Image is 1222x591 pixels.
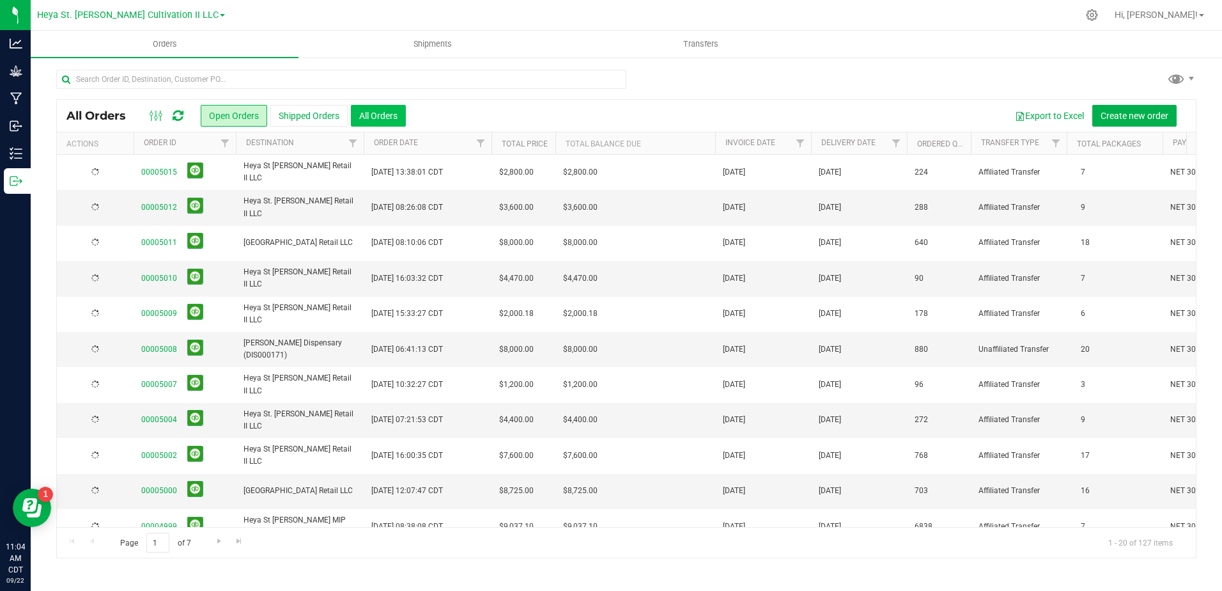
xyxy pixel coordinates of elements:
span: Heya St. [PERSON_NAME] Retail II LLC [244,195,356,219]
iframe: Resource center unread badge [38,487,53,502]
input: Search Order ID, Destination, Customer PO... [56,70,626,89]
span: [DATE] [819,414,841,426]
span: 3 [1074,375,1092,394]
span: $8,725.00 [563,485,598,497]
span: $7,600.00 [563,450,598,462]
span: [DATE] 16:03:32 CDT [371,272,443,285]
span: [DATE] 08:26:08 CDT [371,201,443,214]
span: Heya St [PERSON_NAME] Retail II LLC [244,443,356,468]
span: [DATE] 16:00:35 CDT [371,450,443,462]
a: Go to the next page [210,533,228,550]
span: $9,037.10 [563,521,598,533]
span: 17 [1074,446,1096,465]
a: Transfer Type [981,138,1039,147]
span: [DATE] 10:32:27 CDT [371,379,443,391]
a: 00005009 [141,308,177,320]
button: Create new order [1092,105,1177,127]
span: Affiliated Transfer [978,414,1059,426]
span: $8,000.00 [563,343,598,356]
button: All Orders [351,105,406,127]
span: [GEOGRAPHIC_DATA] Retail LLC [244,485,356,497]
span: $2,000.18 [499,308,534,320]
span: [DATE] [723,272,745,285]
span: Affiliated Transfer [978,379,1059,391]
a: 00005008 [141,343,177,356]
span: [DATE] 06:41:13 CDT [371,343,443,356]
span: 6 [1074,304,1092,323]
span: [DATE] [819,237,841,249]
span: [DATE] [723,308,745,320]
span: Affiliated Transfer [978,521,1059,533]
span: 9 [1074,198,1092,217]
span: $4,470.00 [499,272,534,285]
span: 703 [915,485,928,497]
span: 272 [915,414,928,426]
span: Heya St. [PERSON_NAME] Retail II LLC [244,408,356,432]
span: $4,470.00 [563,272,598,285]
span: Page of 7 [109,533,201,553]
span: $2,000.18 [563,308,598,320]
a: 00005004 [141,414,177,426]
a: Total Packages [1077,139,1141,148]
inline-svg: Inbound [10,120,22,132]
input: 1 [146,533,169,553]
span: [DATE] [723,379,745,391]
a: Filter [470,132,491,154]
inline-svg: Inventory [10,147,22,160]
span: [GEOGRAPHIC_DATA] Retail LLC [244,237,356,249]
span: 178 [915,308,928,320]
a: Shipments [298,31,566,58]
iframe: Resource center [13,489,51,527]
span: 6838 [915,521,932,533]
span: 224 [915,166,928,178]
inline-svg: Analytics [10,37,22,50]
span: 7 [1074,517,1092,536]
span: All Orders [66,109,139,123]
span: $8,725.00 [499,485,534,497]
span: $2,800.00 [499,166,534,178]
span: [DATE] [819,485,841,497]
a: 00005012 [141,201,177,214]
span: [DATE] 15:33:27 CDT [371,308,443,320]
span: $7,600.00 [499,450,534,462]
a: Go to the last page [230,533,249,550]
button: Shipped Orders [270,105,348,127]
span: 90 [915,272,924,285]
a: Invoice Date [725,138,775,147]
span: Create new order [1101,111,1168,121]
span: Affiliated Transfer [978,237,1059,249]
a: Total Price [502,139,548,148]
span: 768 [915,450,928,462]
span: 7 [1074,269,1092,288]
span: $3,600.00 [499,201,534,214]
a: Order Date [374,138,418,147]
inline-svg: Outbound [10,175,22,187]
span: 1 - 20 of 127 items [1098,533,1183,552]
a: Orders [31,31,298,58]
span: [DATE] 12:07:47 CDT [371,485,443,497]
span: 96 [915,379,924,391]
span: Heya St [PERSON_NAME] MIP LLC [244,514,356,539]
div: Manage settings [1084,9,1100,21]
span: [DATE] 13:38:01 CDT [371,166,443,178]
span: $2,800.00 [563,166,598,178]
span: [DATE] [819,272,841,285]
span: Orders [135,38,194,50]
span: Transfers [666,38,736,50]
span: [PERSON_NAME] Dispensary (DIS000171) [244,337,356,361]
span: Affiliated Transfer [978,308,1059,320]
span: Affiliated Transfer [978,166,1059,178]
span: Affiliated Transfer [978,201,1059,214]
p: 09/22 [6,576,25,585]
span: Hi, [PERSON_NAME]! [1115,10,1198,20]
a: 00005010 [141,272,177,285]
a: Ordered qty [917,139,966,148]
inline-svg: Manufacturing [10,92,22,105]
span: 18 [1074,233,1096,252]
span: [DATE] [819,308,841,320]
span: 640 [915,237,928,249]
span: Affiliated Transfer [978,485,1059,497]
button: Open Orders [201,105,267,127]
span: $9,037.10 [499,521,534,533]
span: 20 [1074,340,1096,359]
